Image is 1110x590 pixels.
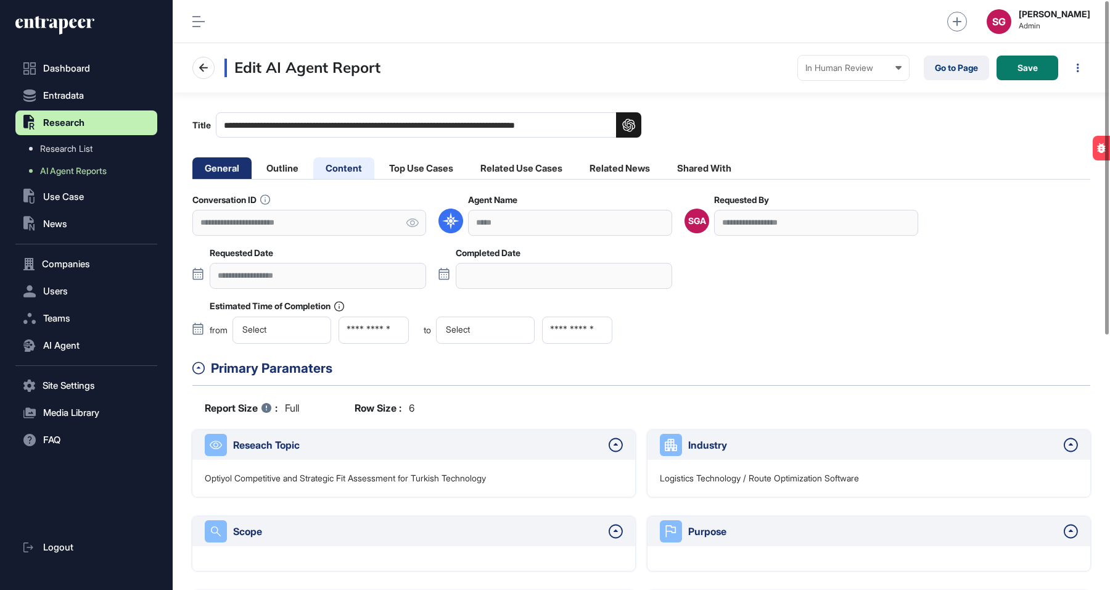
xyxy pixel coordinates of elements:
a: Research List [22,138,157,160]
button: SG [987,9,1011,34]
div: full [205,401,299,415]
span: Select [242,324,266,334]
a: Go to Page [924,56,989,80]
b: Row Size : [355,401,401,415]
button: FAQ [15,428,157,452]
label: Estimated Time of Completion [210,301,344,312]
span: AI Agent Reports [40,166,107,176]
li: Outline [254,157,311,179]
label: Conversation ID [192,194,270,205]
li: Top Use Cases [377,157,466,179]
span: from [210,326,228,334]
p: Logistics Technology / Route Optimization Software [660,472,859,484]
div: Industry [688,438,1058,452]
li: Shared With [665,157,744,179]
span: Research [43,118,84,128]
label: Requested By [714,195,769,205]
span: to [424,326,431,334]
div: SGA [688,216,706,226]
button: Entradata [15,83,157,108]
span: Companies [42,259,90,269]
button: AI Agent [15,333,157,358]
span: Admin [1019,22,1090,30]
span: Site Settings [43,381,95,391]
a: Dashboard [15,56,157,81]
span: Users [43,286,68,296]
button: Media Library [15,401,157,425]
span: FAQ [43,435,60,445]
button: Use Case [15,185,157,209]
div: 6 [355,401,414,415]
b: Report Size : [205,401,277,415]
input: Title [216,112,641,138]
span: Teams [43,314,70,323]
a: AI Agent Reports [22,160,157,182]
button: Teams [15,306,157,331]
span: News [43,219,67,229]
div: Reseach Topic [233,438,602,452]
span: Logout [43,542,73,552]
label: Title [192,112,641,138]
label: Requested Date [210,248,273,258]
a: Logout [15,535,157,560]
button: Research [15,110,157,135]
div: Scope [233,524,602,539]
li: General [192,157,252,179]
label: Completed Date [456,248,520,258]
span: Select [446,324,470,334]
button: Companies [15,252,157,276]
button: News [15,212,157,236]
div: Primary Paramaters [211,359,1090,378]
li: Related News [577,157,662,179]
div: Purpose [688,524,1058,539]
span: Entradata [43,91,84,101]
div: In Human Review [805,63,902,73]
span: Media Library [43,408,99,418]
button: Users [15,279,157,304]
strong: [PERSON_NAME] [1019,9,1090,19]
button: Site Settings [15,373,157,398]
li: Related Use Cases [468,157,575,179]
h3: Edit AI Agent Report [224,59,380,77]
span: Use Case [43,192,84,202]
li: Content [313,157,374,179]
span: Dashboard [43,64,90,73]
span: AI Agent [43,341,80,351]
p: Optiyol Competitive and Strategic Fit Assessment for Turkish Technology [205,472,486,484]
button: Save [997,56,1058,80]
span: Research List [40,144,92,154]
span: Save [1017,64,1038,72]
label: Agent Name [468,195,517,205]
